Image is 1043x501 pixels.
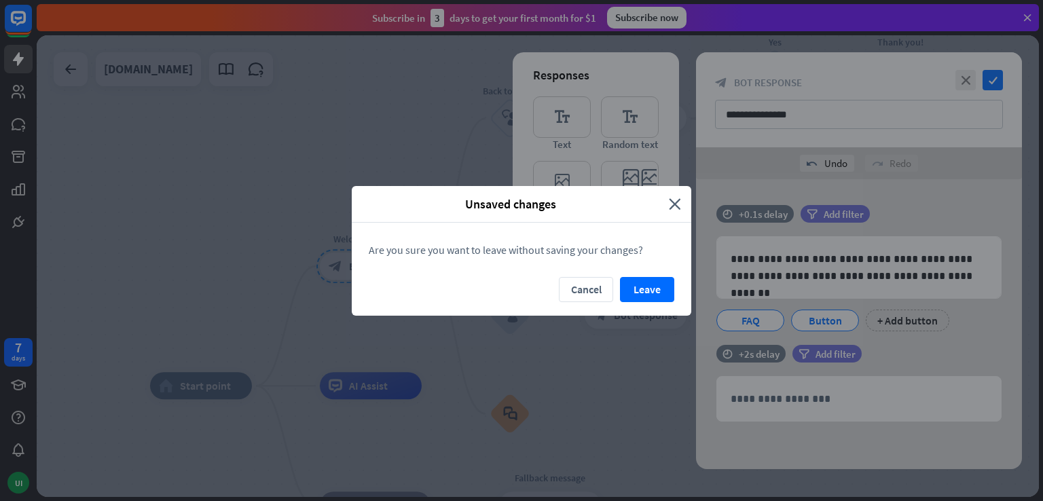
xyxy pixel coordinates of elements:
button: Cancel [559,277,613,302]
button: Open LiveChat chat widget [11,5,52,46]
button: Leave [620,277,674,302]
span: Unsaved changes [362,196,659,212]
i: close [669,196,681,212]
span: Are you sure you want to leave without saving your changes? [369,243,643,257]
